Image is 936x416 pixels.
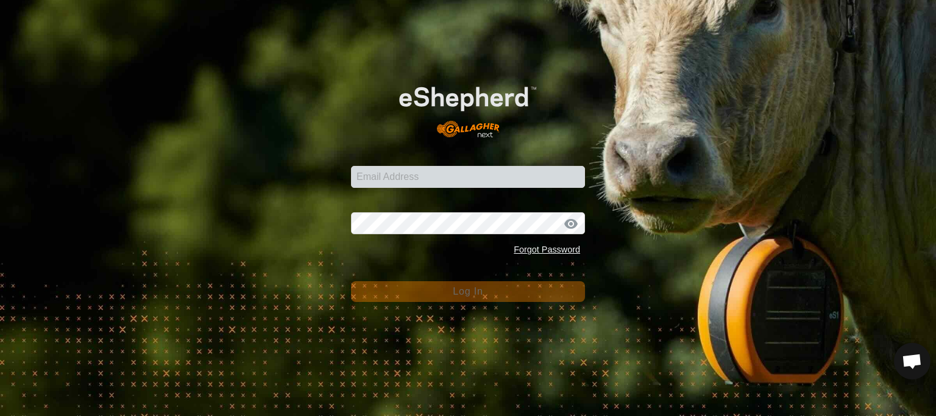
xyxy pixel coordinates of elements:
[351,166,585,188] input: Email Address
[453,286,483,296] span: Log In
[351,281,585,302] button: Log In
[894,343,931,379] div: Open chat
[514,245,580,254] a: Forgot Password
[374,67,561,147] img: E-shepherd Logo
